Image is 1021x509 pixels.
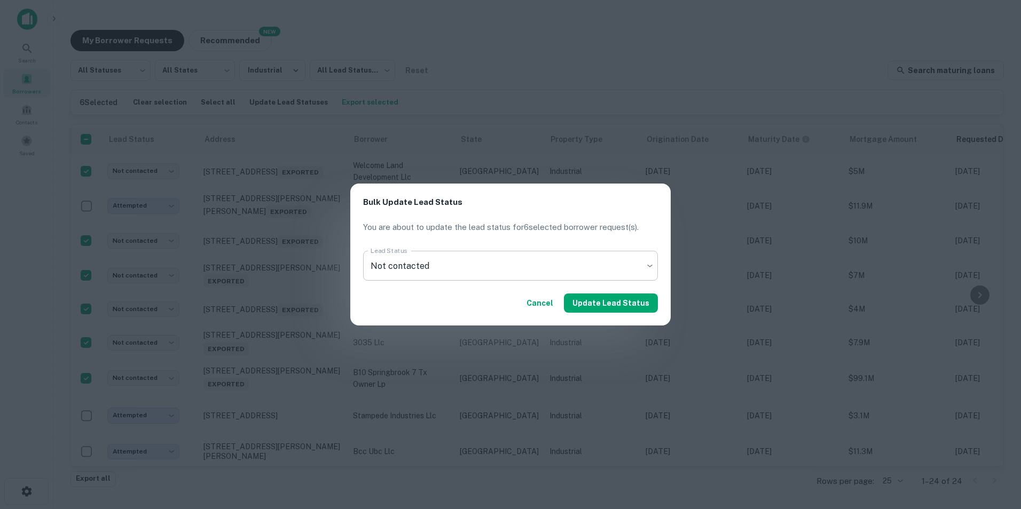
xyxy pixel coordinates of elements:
p: You are about to update the lead status for 6 selected borrower request(s). [363,221,658,234]
div: Not contacted [363,251,658,281]
button: Cancel [522,293,557,313]
iframe: Chat Widget [968,424,1021,475]
button: Update Lead Status [564,293,658,313]
label: Lead Status [371,246,407,255]
h2: Bulk Update Lead Status [350,184,671,221]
